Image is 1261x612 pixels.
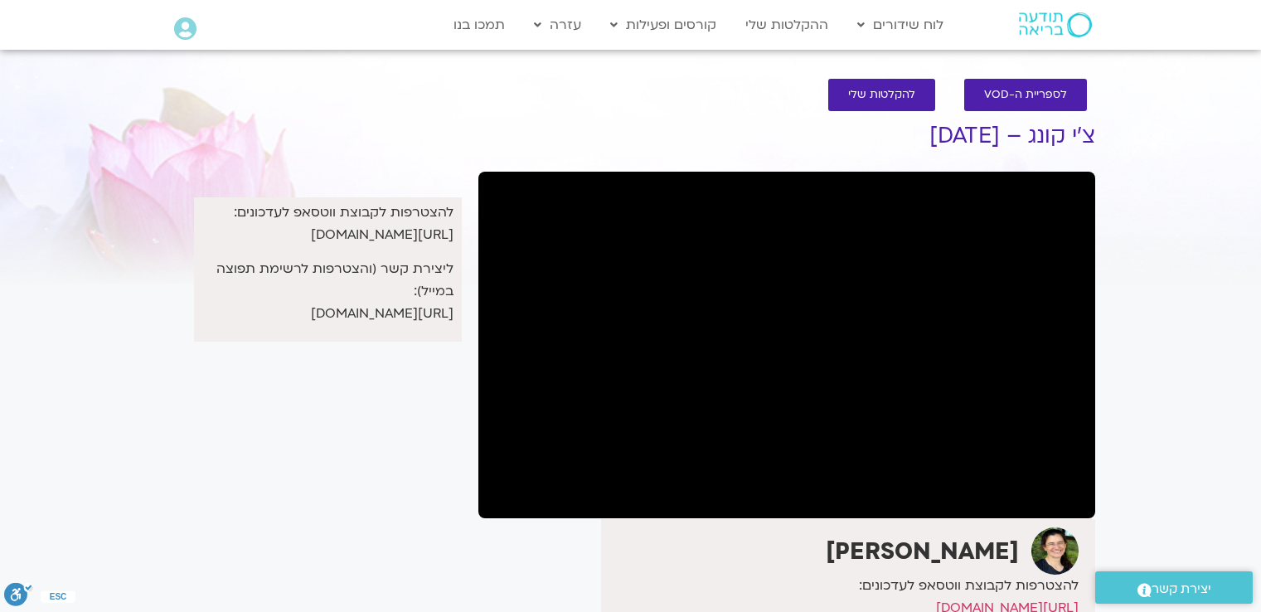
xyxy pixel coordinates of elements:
a: ההקלטות שלי [737,9,837,41]
img: תודעה בריאה [1019,12,1092,37]
a: לוח שידורים [849,9,952,41]
span: יצירת קשר [1152,578,1211,600]
h1: צ'י קונג – [DATE] [478,124,1095,148]
p: להצטרפות לקבוצת ווטסאפ לעדכונים: [URL][DOMAIN_NAME] [202,202,453,246]
strong: [PERSON_NAME] [826,536,1019,567]
a: תמכו בנו [445,9,513,41]
a: קורסים ופעילות [602,9,725,41]
span: לספריית ה-VOD [984,89,1067,101]
p: ליצירת קשר (והצטרפות לרשימת תפוצה במייל): [URL][DOMAIN_NAME] [202,258,453,325]
a: להקלטות שלי [828,79,935,111]
a: יצירת קשר [1095,571,1253,604]
a: עזרה [526,9,589,41]
img: רונית מלכין [1031,527,1079,575]
a: לספריית ה-VOD [964,79,1087,111]
span: להקלטות שלי [848,89,915,101]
